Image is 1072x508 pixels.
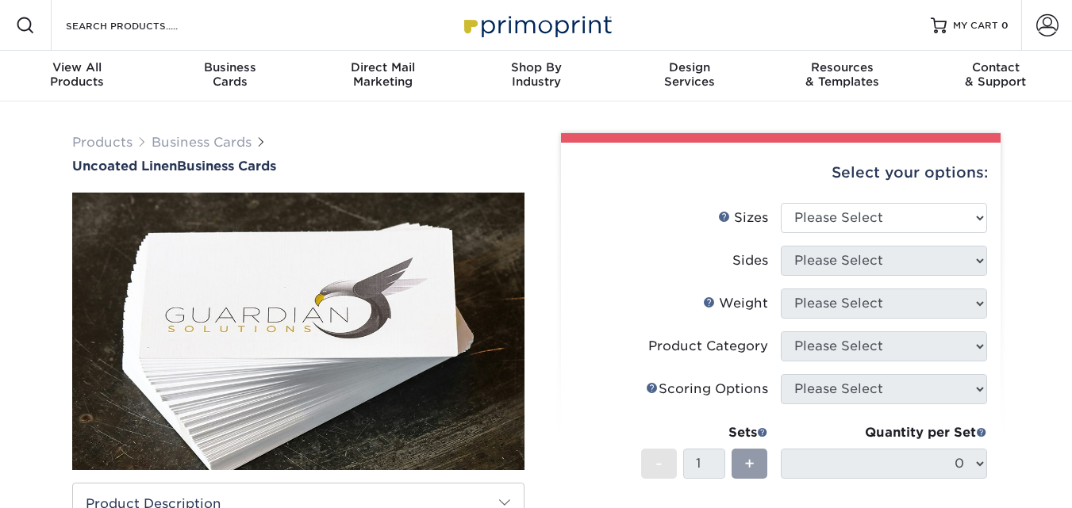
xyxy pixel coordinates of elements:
span: 0 [1001,20,1009,31]
div: Quantity per Set [781,423,987,442]
a: Contact& Support [919,51,1072,101]
div: Services [613,60,766,89]
div: Cards [153,60,306,89]
a: Products [72,135,133,150]
span: Design [613,60,766,74]
span: + [744,452,755,476]
img: Primoprint [457,8,616,42]
a: Resources& Templates [766,51,919,101]
span: Shop By [459,60,613,74]
h1: Business Cards [72,159,524,174]
div: Scoring Options [646,380,768,399]
a: DesignServices [613,51,766,101]
div: & Support [919,60,1072,89]
div: Industry [459,60,613,89]
a: BusinessCards [153,51,306,101]
div: Sizes [718,208,768,227]
div: Select your options: [574,143,988,203]
div: & Templates [766,60,919,89]
span: Contact [919,60,1072,74]
div: Marketing [306,60,459,89]
a: Direct MailMarketing [306,51,459,101]
span: - [655,452,663,476]
div: Sets [641,423,768,442]
span: Uncoated Linen [72,159,177,174]
div: Product Category [648,337,768,356]
span: Direct Mail [306,60,459,74]
input: SEARCH PRODUCTS..... [64,16,219,35]
span: MY CART [953,19,998,32]
span: Business [153,60,306,74]
div: Weight [703,294,768,313]
a: Business Cards [152,135,252,150]
div: Sides [732,251,768,270]
span: Resources [766,60,919,74]
a: Uncoated LinenBusiness Cards [72,159,524,174]
a: Shop ByIndustry [459,51,613,101]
